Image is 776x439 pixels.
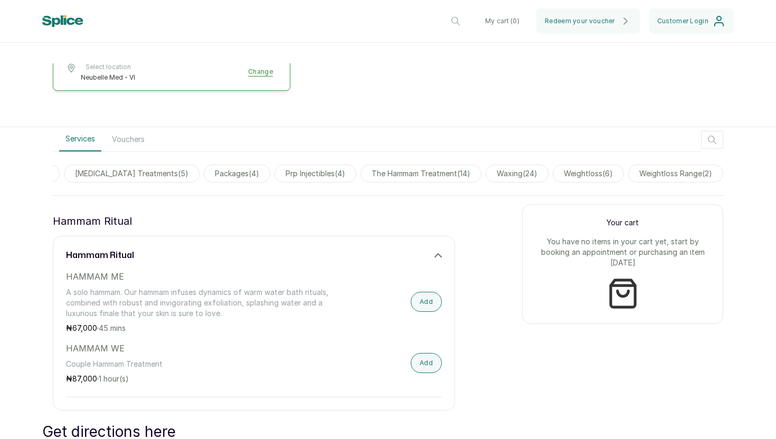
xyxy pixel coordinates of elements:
[66,249,134,262] h3: hammam ritual
[66,323,329,333] p: ₦ ·
[99,323,126,332] span: 45 mins
[411,353,442,373] button: Add
[649,8,734,34] button: Customer Login
[106,127,151,151] button: Vouchers
[66,270,329,283] p: HAMMAM ME
[628,165,723,183] span: weightloss range(2)
[72,323,97,332] span: 67,000
[275,165,356,183] span: prp injectibles(4)
[477,8,528,34] button: My cart (0)
[59,127,101,151] button: Services
[535,217,710,228] p: Your cart
[81,73,135,82] span: Neubelle Med - VI
[204,165,270,183] span: packages(4)
[99,374,129,383] span: 1 hour(s)
[536,8,640,34] button: Redeem your voucher
[657,17,708,25] span: Customer Login
[545,17,615,25] span: Redeem your voucher
[66,63,277,82] button: Select locationNeubelle Med - VIChange
[361,165,481,183] span: the hammam treatment(14)
[553,165,624,183] span: weightloss(6)
[66,374,329,384] p: ₦ ·
[411,292,442,312] button: Add
[486,165,548,183] span: waxing(24)
[64,165,200,183] span: [MEDICAL_DATA] treatments(5)
[66,342,329,355] p: HAMMAM WE
[535,236,710,268] p: You have no items in your cart yet, start by booking an appointment or purchasing an item [DATE]
[72,374,97,383] span: 87,000
[66,359,329,369] p: Couple Hammam Treatment
[53,213,132,230] p: hammam ritual
[66,287,329,319] p: A solo hammam. Our hammam infuses dynamics of warm water bath rituals, combined with robust and i...
[81,63,135,71] span: Select location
